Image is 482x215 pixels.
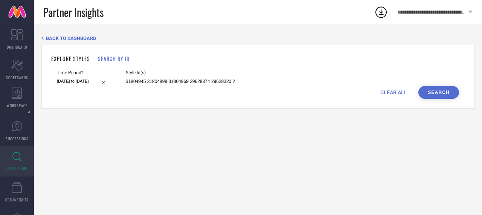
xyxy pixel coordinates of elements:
div: Open download list [374,5,388,19]
span: SUGGESTIONS [6,136,29,141]
h1: EXPLORE STYLES [51,55,90,63]
span: WORKSPACE [7,103,27,108]
span: CDC INSIGHTS [5,197,29,203]
span: DASHBOARD [7,44,27,50]
span: INSPIRATION [6,165,27,171]
input: Enter comma separated style ids e.g. 12345, 67890 [126,77,235,86]
span: BACK TO DASHBOARD [46,35,96,41]
span: Style Id(s) [126,70,235,75]
h1: SEARCH BY ID [98,55,130,63]
button: Search [418,86,459,99]
span: Partner Insights [43,5,104,20]
input: Select time period [57,77,109,85]
span: CLEAR ALL [380,89,407,95]
span: Time Period* [57,70,109,75]
span: SCORECARDS [6,75,28,80]
div: Back TO Dashboard [41,35,474,41]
